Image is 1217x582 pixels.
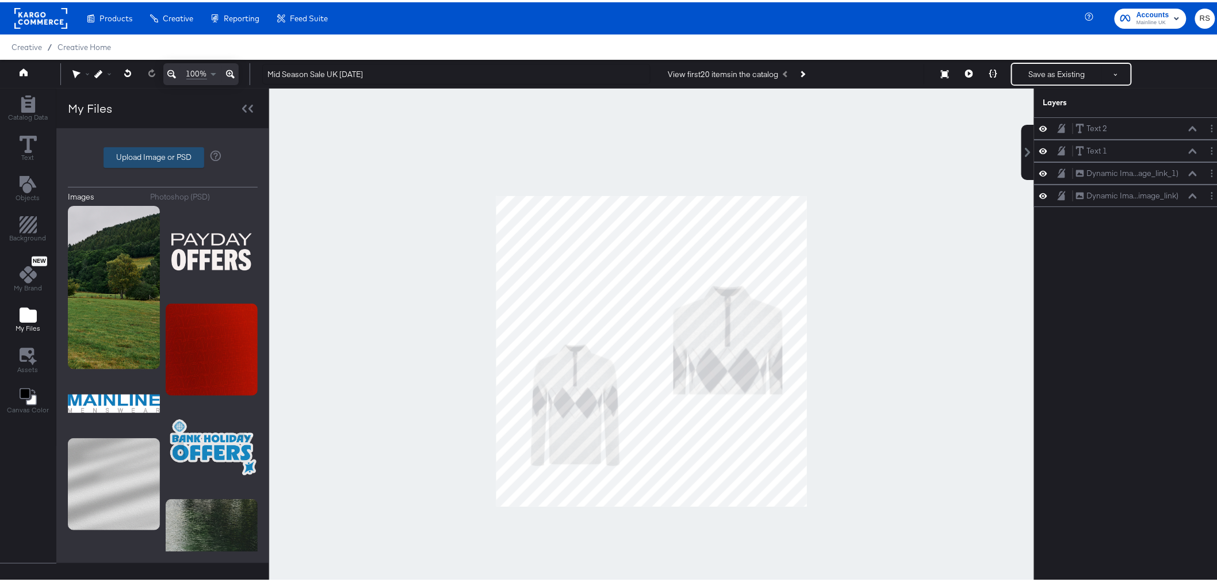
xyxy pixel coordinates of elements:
button: Photoshop (PSD) [151,189,258,200]
button: RS [1195,6,1215,26]
span: Accounts [1136,7,1169,19]
div: Images [68,189,94,200]
button: Add Files [9,302,47,335]
span: Products [99,12,132,21]
button: Add Text [9,171,47,204]
span: Objects [16,191,40,200]
button: Dynamic Ima...age_link_1) [1076,165,1180,177]
span: Feed Suite [290,12,328,21]
span: 100% [186,66,207,77]
button: Add Rectangle [1,90,55,123]
span: Text [22,151,35,160]
span: Background [10,231,47,240]
span: My Files [16,321,40,331]
span: Catalog Data [8,110,48,120]
button: Next Product [794,62,810,82]
button: Text [13,131,44,163]
button: Save as Existing [1012,62,1102,82]
span: Mainline UK [1136,16,1169,25]
span: Creative [12,40,42,49]
button: Text 2 [1076,120,1108,132]
button: Add Rectangle [3,212,53,244]
span: RS [1200,10,1211,23]
button: AccountsMainline UK [1115,6,1187,26]
span: Reporting [224,12,259,21]
div: Photoshop (PSD) [151,189,211,200]
a: Creative Home [58,40,111,49]
button: Images [68,189,142,200]
div: Text 2 [1087,121,1108,132]
div: Text 1 [1087,143,1108,154]
span: New [32,255,47,263]
div: Dynamic Ima...image_link) [1087,188,1179,199]
div: Layers [1043,95,1161,106]
div: Dynamic Ima...age_link_1) [1087,166,1179,177]
div: View first 20 items in the catalog [668,67,778,78]
span: Creative [163,12,193,21]
button: Dynamic Ima...image_link) [1076,187,1180,200]
button: Text 1 [1076,143,1108,155]
span: My Brand [14,281,42,290]
button: NewMy Brand [7,252,49,294]
button: Assets [11,342,45,376]
span: Assets [18,363,39,372]
span: Canvas Color [7,403,49,412]
span: / [42,40,58,49]
div: My Files [68,98,112,114]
